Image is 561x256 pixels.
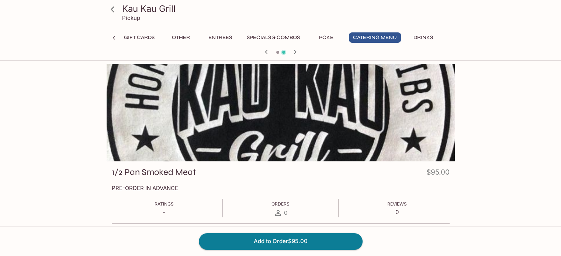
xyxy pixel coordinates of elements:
button: Catering Menu [349,32,401,43]
span: Ratings [155,201,174,207]
p: PRE-ORDER IN ADVANCE [112,185,450,192]
h3: 1/2 Pan Smoked Meat [112,166,196,178]
h4: $95.00 [426,166,450,181]
button: Specials & Combos [243,32,304,43]
button: Add to Order$95.00 [199,233,363,249]
button: Gift Cards [120,32,159,43]
span: 0 [284,209,287,216]
p: - [155,208,174,215]
span: Reviews [387,201,407,207]
button: Entrees [204,32,237,43]
h3: Kau Kau Grill [122,3,452,14]
p: Pickup [122,14,140,21]
button: Drinks [407,32,440,43]
span: Orders [271,201,290,207]
div: 1/2 Pan Smoked Meat [107,64,455,161]
button: Poke [310,32,343,43]
p: 0 [387,208,407,215]
button: Other [165,32,198,43]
